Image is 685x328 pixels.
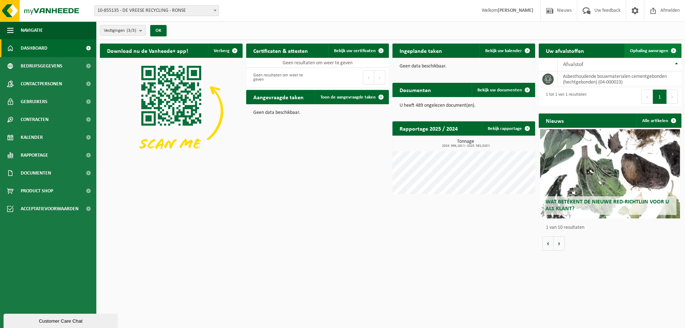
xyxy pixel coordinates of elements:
p: 1 van 10 resultaten [546,225,678,230]
button: OK [150,25,167,36]
span: Bekijk uw kalender [485,49,522,53]
span: Acceptatievoorwaarden [21,200,78,218]
a: Bekijk uw documenten [472,83,534,97]
button: Verberg [208,44,242,58]
span: Contracten [21,111,49,128]
td: Geen resultaten om weer te geven [246,58,389,68]
span: Afvalstof [563,62,583,67]
span: Rapportage [21,146,48,164]
span: Product Shop [21,182,53,200]
span: Bekijk uw documenten [477,88,522,92]
h2: Documenten [392,83,438,97]
a: Ophaling aanvragen [624,44,681,58]
span: Kalender [21,128,43,146]
h3: Tonnage [396,139,535,148]
button: Vestigingen(3/3) [100,25,146,36]
h2: Ingeplande taken [392,44,449,57]
span: Documenten [21,164,51,182]
button: Previous [363,70,374,85]
span: Bedrijfsgegevens [21,57,62,75]
button: 1 [653,90,667,104]
count: (3/3) [127,28,136,33]
span: Dashboard [21,39,47,57]
span: Contactpersonen [21,75,62,93]
a: Toon de aangevraagde taken [315,90,388,104]
h2: Nieuws [539,113,571,127]
button: Next [374,70,385,85]
span: Bekijk uw certificaten [334,49,376,53]
h2: Certificaten & attesten [246,44,315,57]
span: Wat betekent de nieuwe RED-richtlijn voor u als klant? [546,199,669,212]
button: Next [667,90,678,104]
span: Ophaling aanvragen [630,49,668,53]
span: 2024: 966,181 t - 2025: 581,020 t [396,144,535,148]
div: Geen resultaten om weer te geven [250,70,314,85]
a: Alle artikelen [636,113,681,128]
a: Wat betekent de nieuwe RED-richtlijn voor u als klant? [540,129,680,218]
button: Previous [641,90,653,104]
h2: Rapportage 2025 / 2024 [392,121,465,135]
a: Bekijk rapportage [482,121,534,136]
td: asbesthoudende bouwmaterialen cementgebonden (hechtgebonden) (04-000023) [558,71,681,87]
button: Vorige [542,236,554,251]
div: 1 tot 1 van 1 resultaten [542,89,587,105]
button: Volgende [554,236,565,251]
span: Gebruikers [21,93,47,111]
p: Geen data beschikbaar. [253,110,382,115]
a: Bekijk uw certificaten [328,44,388,58]
a: Bekijk uw kalender [479,44,534,58]
h2: Uw afvalstoffen [539,44,591,57]
h2: Aangevraagde taken [246,90,311,104]
span: 10-855135 - DE VREESE RECYCLING - RONSE [95,6,219,16]
span: Navigatie [21,21,43,39]
span: Vestigingen [104,25,136,36]
span: Verberg [214,49,229,53]
strong: [PERSON_NAME] [498,8,533,13]
span: 10-855135 - DE VREESE RECYCLING - RONSE [94,5,219,16]
iframe: chat widget [4,312,119,328]
p: U heeft 489 ongelezen document(en). [400,103,528,108]
span: Toon de aangevraagde taken [320,95,376,100]
img: Download de VHEPlus App [100,58,243,165]
h2: Download nu de Vanheede+ app! [100,44,195,57]
p: Geen data beschikbaar. [400,64,528,69]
